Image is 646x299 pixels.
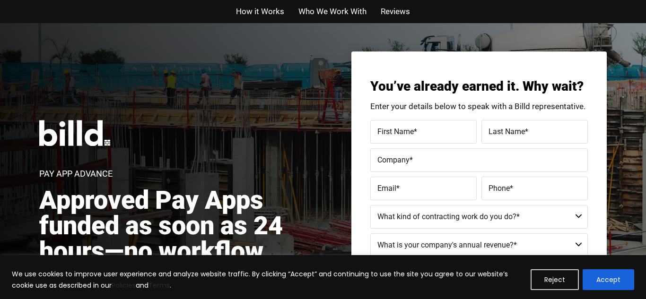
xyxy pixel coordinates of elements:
[377,127,414,136] span: First Name
[148,281,170,290] a: Terms
[298,5,367,18] a: Who We Work With
[531,269,579,290] button: Reject
[377,155,410,164] span: Company
[381,5,410,18] a: Reviews
[39,170,113,178] h1: Pay App Advance
[583,269,634,290] button: Accept
[370,80,588,93] h3: You’ve already earned it. Why wait?
[236,5,284,18] a: How it Works
[12,268,524,291] p: We use cookies to improve user experience and analyze website traffic. By clicking “Accept” and c...
[370,103,588,111] p: Enter your details below to speak with a Billd representative.
[39,188,333,290] h2: Approved Pay Apps funded as soon as 24 hours—no workflow changes required
[112,281,136,290] a: Policies
[377,183,396,192] span: Email
[489,183,510,192] span: Phone
[489,127,525,136] span: Last Name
